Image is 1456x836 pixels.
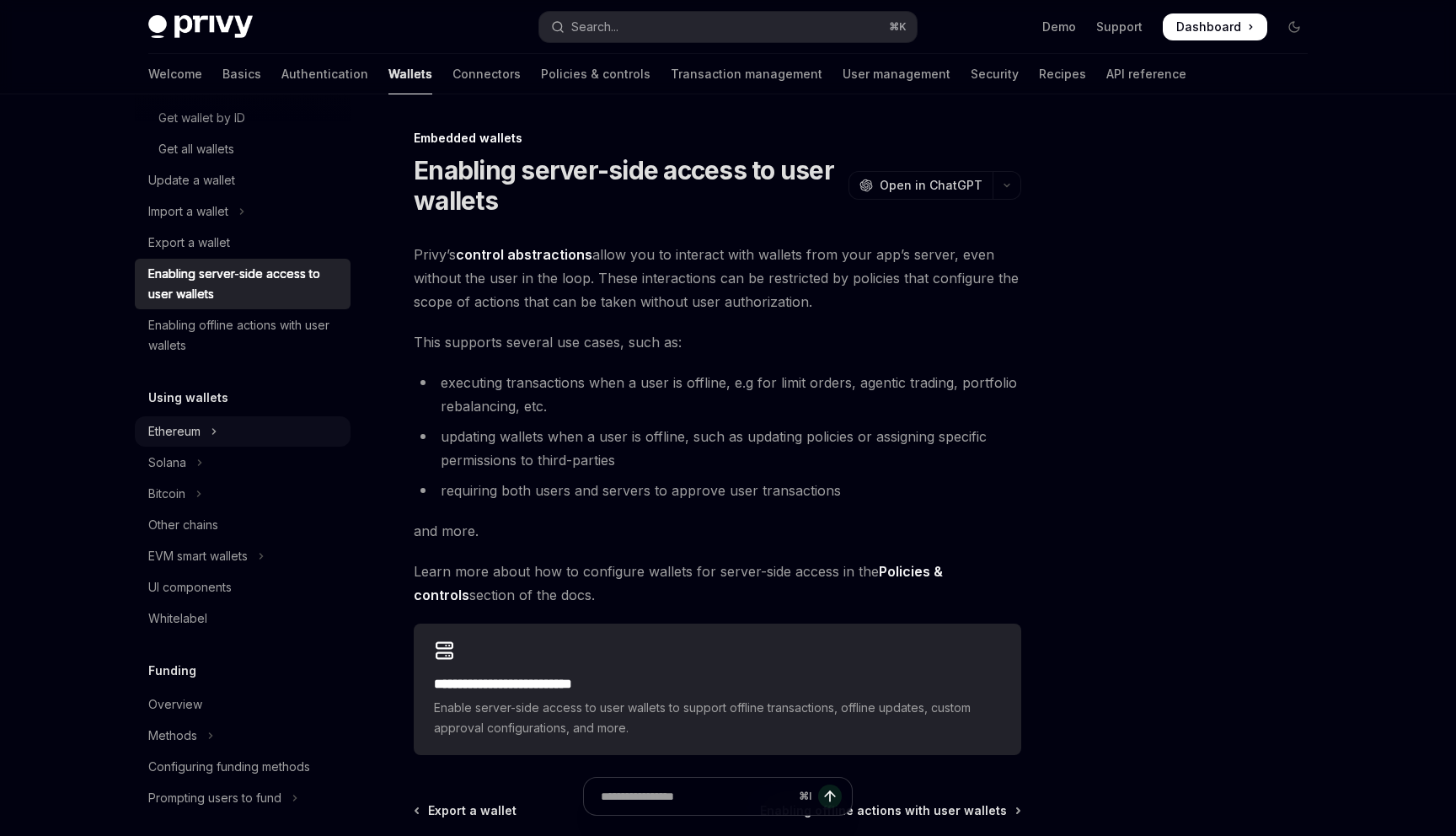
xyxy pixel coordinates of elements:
[135,783,351,813] button: Toggle Prompting users to fund section
[135,479,351,509] button: Toggle Bitcoin section
[818,785,842,808] button: Send message
[135,259,351,309] a: Enabling server-side access to user wallets
[1042,19,1076,35] a: Demo
[135,416,351,447] button: Toggle Ethereum section
[414,371,1021,418] li: executing transactions when a user is offline, e.g for limit orders, agentic trading, portfolio r...
[135,510,351,540] a: Other chains
[1163,13,1267,40] a: Dashboard
[880,177,982,194] span: Open in ChatGPT
[388,54,432,94] a: Wallets
[414,155,842,216] h1: Enabling server-side access to user wallets
[1281,13,1308,40] button: Toggle dark mode
[414,560,1021,607] span: Learn more about how to configure wallets for server-side access in the section of the docs.
[135,689,351,720] a: Overview
[158,139,234,159] div: Get all wallets
[148,54,202,94] a: Welcome
[148,233,230,253] div: Export a wallet
[148,577,232,598] div: UI components
[148,788,281,808] div: Prompting users to fund
[601,778,792,815] input: Ask a question...
[434,698,1001,738] span: Enable server-side access to user wallets to support offline transactions, offline updates, custo...
[135,228,351,258] a: Export a wallet
[414,130,1021,147] div: Embedded wallets
[135,572,351,603] a: UI components
[281,54,368,94] a: Authentication
[148,726,197,746] div: Methods
[135,447,351,478] button: Toggle Solana section
[1176,19,1241,35] span: Dashboard
[541,54,650,94] a: Policies & controls
[135,721,351,751] button: Toggle Methods section
[135,134,351,164] a: Get all wallets
[148,453,186,473] div: Solana
[148,388,228,408] h5: Using wallets
[414,425,1021,472] li: updating wallets when a user is offline, such as updating policies or assigning specific permissi...
[222,54,261,94] a: Basics
[843,54,950,94] a: User management
[148,515,218,535] div: Other chains
[148,484,185,504] div: Bitcoin
[148,315,340,356] div: Enabling offline actions with user wallets
[452,54,521,94] a: Connectors
[135,310,351,361] a: Enabling offline actions with user wallets
[1096,19,1143,35] a: Support
[671,54,822,94] a: Transaction management
[148,201,228,222] div: Import a wallet
[135,752,351,782] a: Configuring funding methods
[971,54,1019,94] a: Security
[571,17,618,37] div: Search...
[135,541,351,571] button: Toggle EVM smart wallets section
[135,165,351,196] a: Update a wallet
[1106,54,1186,94] a: API reference
[1039,54,1086,94] a: Recipes
[148,694,202,715] div: Overview
[414,479,1021,502] li: requiring both users and servers to approve user transactions
[539,12,917,42] button: Open search
[414,330,1021,354] span: This supports several use cases, such as:
[456,246,592,264] a: control abstractions
[889,20,907,34] span: ⌘ K
[414,243,1021,313] span: Privy’s allow you to interact with wallets from your app’s server, even without the user in the l...
[148,170,235,190] div: Update a wallet
[148,661,196,681] h5: Funding
[414,519,1021,543] span: and more.
[148,421,201,442] div: Ethereum
[148,15,253,39] img: dark logo
[135,603,351,634] a: Whitelabel
[148,264,340,304] div: Enabling server-side access to user wallets
[148,546,248,566] div: EVM smart wallets
[848,171,993,200] button: Open in ChatGPT
[148,757,310,777] div: Configuring funding methods
[135,196,351,227] button: Toggle Import a wallet section
[148,608,207,629] div: Whitelabel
